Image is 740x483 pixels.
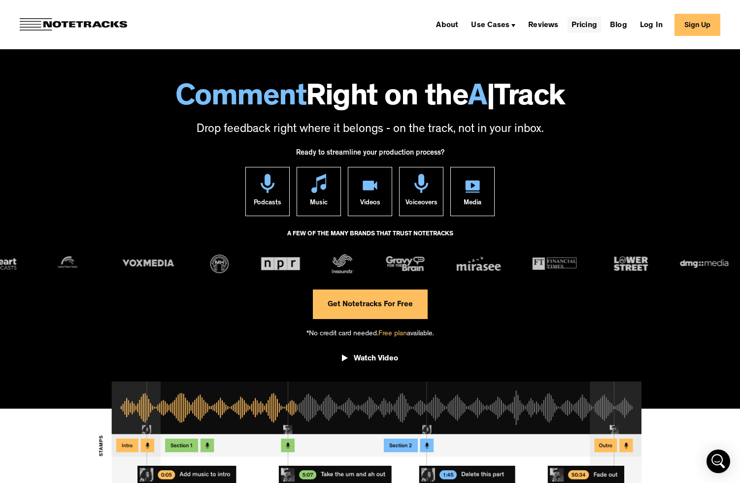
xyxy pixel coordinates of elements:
[636,17,667,32] a: Log In
[450,167,495,216] a: Media
[348,167,392,216] a: Videos
[487,84,495,114] span: |
[296,143,444,167] div: Ready to streamline your production process?
[360,193,380,216] div: Videos
[175,84,306,114] span: Comment
[297,167,341,216] a: Music
[378,330,407,338] span: Free plan
[467,17,519,32] div: Use Cases
[524,17,562,32] a: Reviews
[245,167,290,216] a: Podcasts
[287,226,453,253] div: A FEW OF THE MANY BRANDS THAT TRUST NOTETRACKS
[306,319,434,347] div: *No credit card needed. available.
[471,22,509,30] div: Use Cases
[313,290,428,319] a: Get Notetracks For Free
[399,167,443,216] a: Voiceovers
[10,84,730,114] h1: Right on the Track
[354,354,398,364] div: Watch Video
[674,14,720,36] a: Sign Up
[568,17,601,32] a: Pricing
[706,450,730,473] div: Open Intercom Messenger
[606,17,631,32] a: Blog
[464,193,481,216] div: Media
[432,17,462,32] a: About
[10,122,730,138] p: Drop feedback right where it belongs - on the track, not in your inbox.
[405,193,437,216] div: Voiceovers
[254,193,281,216] div: Podcasts
[342,347,398,374] a: open lightbox
[468,84,487,114] span: A
[310,193,328,216] div: Music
